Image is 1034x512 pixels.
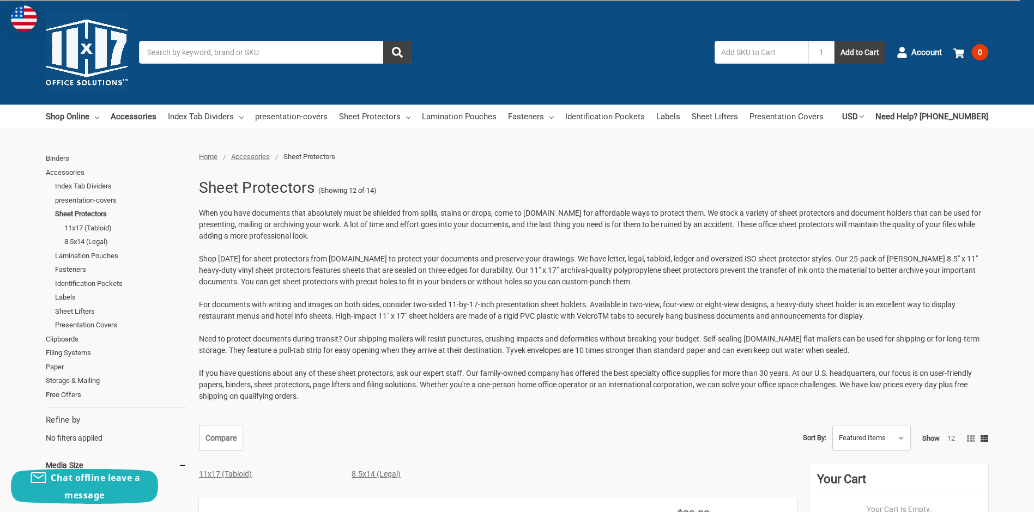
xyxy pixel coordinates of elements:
[749,105,824,129] a: Presentation Covers
[199,153,217,161] a: Home
[318,185,377,196] span: (Showing 12 of 14)
[199,208,988,242] p: When you have documents that absolutely must be shielded from spills, stains or drops, come to [D...
[46,346,187,360] a: Filing Systems
[46,414,187,426] h5: Refine by
[911,46,942,59] span: Account
[64,235,187,249] a: 8.5x14 (Legal)
[508,105,554,129] a: Fasteners
[953,38,988,66] a: 0
[255,105,328,129] a: presentation-covers
[55,318,187,332] a: Presentation Covers
[46,459,187,472] h5: Media Size
[422,105,497,129] a: Lamination Pouches
[11,469,158,504] button: Chat offline leave a message
[46,388,187,402] a: Free Offers
[875,105,988,129] a: Need Help? [PHONE_NUMBER]
[111,105,156,129] a: Accessories
[46,360,187,374] a: Paper
[55,207,187,221] a: Sheet Protectors
[656,105,680,129] a: Labels
[11,5,37,32] img: duty and tax information for United States
[199,425,243,451] a: Compare
[46,166,187,180] a: Accessories
[352,470,401,478] a: 8.5x14 (Legal)
[46,151,187,166] a: Binders
[199,253,988,288] p: Shop [DATE] for sheet protectors from [DOMAIN_NAME] to protect your documents and preserve your d...
[168,105,244,129] a: Index Tab Dividers
[692,105,738,129] a: Sheet Lifters
[283,153,335,161] span: Sheet Protectors
[972,44,988,60] span: 0
[199,470,252,478] a: 11x17 (Tabloid)
[199,368,988,402] p: If you have questions about any of these sheet protectors, ask our expert staff. Our family-owned...
[46,374,187,388] a: Storage & Mailing
[199,299,988,322] p: For documents with writing and images on both sides, consider two-sided 11-by-17-inch presentatio...
[199,174,315,202] h1: Sheet Protectors
[139,41,412,64] input: Search by keyword, brand or SKU
[199,333,988,356] p: Need to protect documents during transit? Our shipping mailers will resist punctures, crushing im...
[55,249,187,263] a: Lamination Pouches
[565,105,645,129] a: Identification Pockets
[55,290,187,304] a: Labels
[842,105,864,129] a: USD
[231,153,270,161] a: Accessories
[897,38,942,66] a: Account
[835,41,885,64] button: Add to Cart
[339,105,410,129] a: Sheet Protectors
[46,332,187,346] a: Clipboards
[55,193,187,208] a: presentation-covers
[46,11,128,93] img: 11x17.com
[55,277,187,291] a: Identification Pockets
[46,105,99,129] a: Shop Online
[64,221,187,235] a: 11x17 (Tabloid)
[55,304,187,319] a: Sheet Lifters
[55,263,187,277] a: Fasteners
[55,179,187,193] a: Index Tab Dividers
[51,472,140,501] span: Chat offline leave a message
[715,41,808,64] input: Add SKU to Cart
[46,414,187,443] div: No filters applied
